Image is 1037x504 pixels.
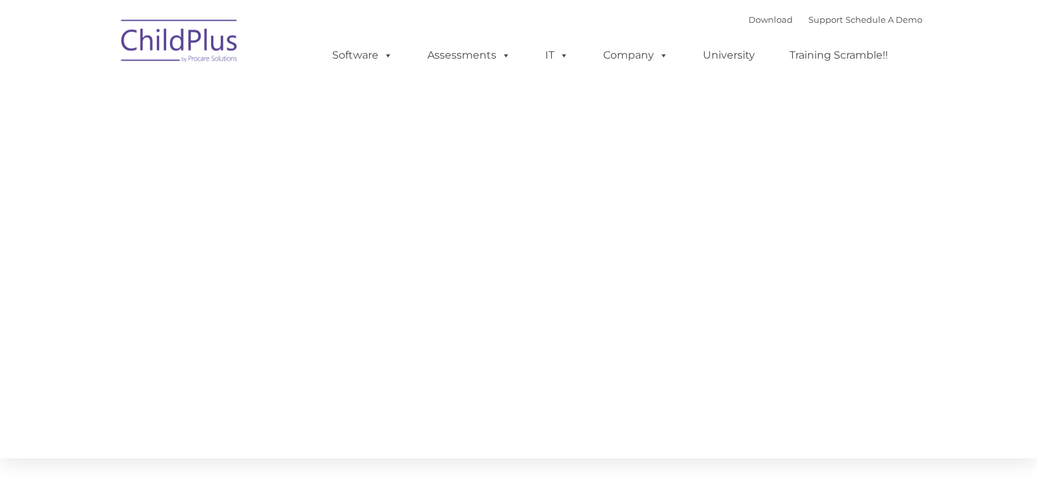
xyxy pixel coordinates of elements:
[748,14,922,25] font: |
[115,10,245,76] img: ChildPlus by Procare Solutions
[532,42,582,68] a: IT
[776,42,901,68] a: Training Scramble!!
[748,14,793,25] a: Download
[690,42,768,68] a: University
[414,42,524,68] a: Assessments
[319,42,406,68] a: Software
[845,14,922,25] a: Schedule A Demo
[808,14,843,25] a: Support
[590,42,681,68] a: Company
